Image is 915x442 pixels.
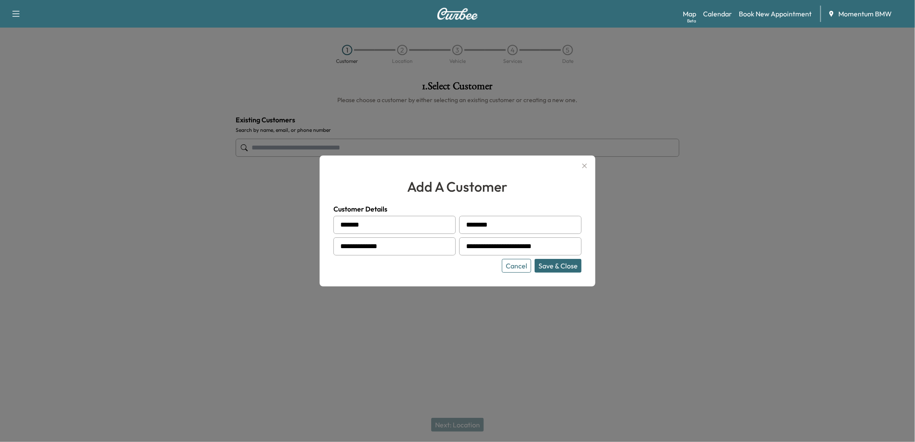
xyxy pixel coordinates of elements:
[535,259,582,273] button: Save & Close
[838,9,892,19] span: Momentum BMW
[739,9,812,19] a: Book New Appointment
[683,9,696,19] a: MapBeta
[437,8,478,20] img: Curbee Logo
[502,259,531,273] button: Cancel
[687,18,696,24] div: Beta
[333,204,582,214] h4: Customer Details
[703,9,732,19] a: Calendar
[333,176,582,197] h2: add a customer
